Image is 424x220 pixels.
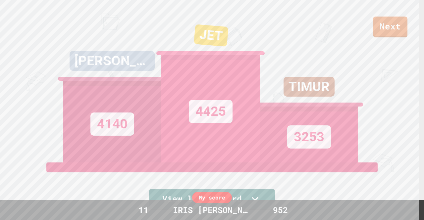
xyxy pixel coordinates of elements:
div: 952 [258,204,303,216]
div: IRIS [PERSON_NAME] [166,204,258,216]
div: 3253 [287,125,331,149]
div: [PERSON_NAME] [70,51,155,71]
div: My score [192,192,232,203]
div: 11 [121,204,166,216]
div: 4425 [189,100,233,123]
div: JET [193,24,228,47]
div: TIMUR [284,77,335,97]
a: View leaderboard [149,189,275,210]
a: Next [373,17,407,37]
div: 4140 [90,112,134,136]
